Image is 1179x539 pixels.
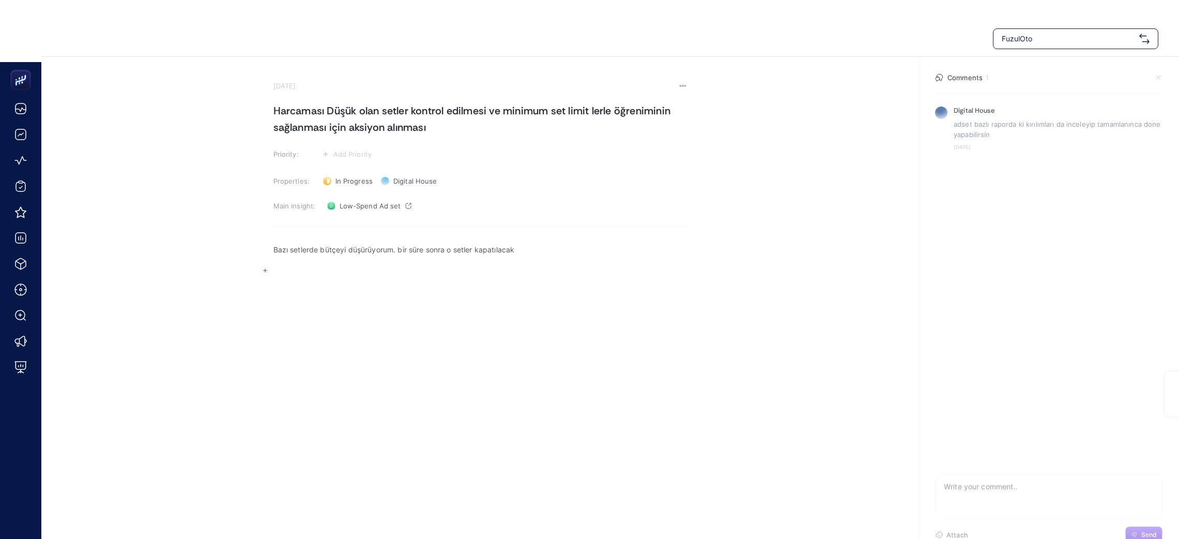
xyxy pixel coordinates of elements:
p: Bazı setlerde bütçeyi düşürüyorum. bir süre sonra o setler kapatılacak [273,244,687,256]
span: FuzulOto [1002,34,1135,44]
a: Low-Spend Ad set [323,198,416,214]
span: Attach [946,531,968,539]
h3: Priority: [273,150,317,158]
h1: Harcaması Düşük olan setler kontrol edilmesi ve minimum set limit lerle öğreniminin sağlanması iç... [273,102,687,136]
h5: Digital House [954,107,994,115]
data: 1 [986,73,989,82]
time: [DATE] [954,144,1162,150]
button: Add Priority [319,148,375,160]
h3: Properties: [273,177,317,185]
span: In Progress [335,177,373,185]
div: Rich Text Editor. Editing area: main [273,237,687,444]
h3: Main insight: [273,202,317,210]
span: Send [1141,531,1157,539]
span: Low-Spend Ad set [340,202,401,210]
h4: Comments [947,73,983,82]
img: svg%3e [1139,34,1150,44]
time: [DATE] [273,82,296,90]
span: Add Priority [333,150,372,158]
p: adset bazlı raporda ki kırılımları da inceleyip tamamlanınca done yapabilirsin [954,119,1162,140]
span: Digital House [393,177,437,185]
